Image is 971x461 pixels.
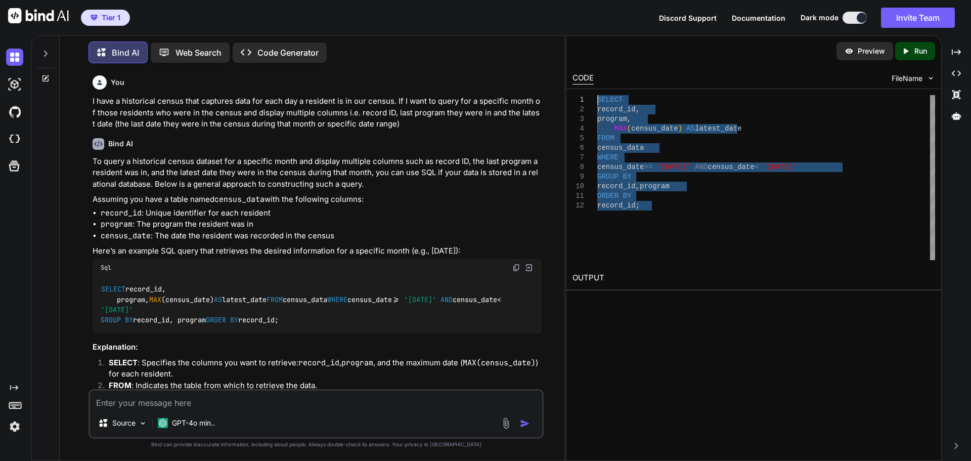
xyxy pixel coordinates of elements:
div: 11 [572,191,584,201]
span: program [597,115,627,123]
div: 4 [572,124,584,134]
span: '[DATE]' [763,163,797,171]
span: Documentation [732,14,785,22]
span: BY [623,192,631,200]
span: AS [214,295,222,304]
span: ORDER [206,316,226,325]
code: record_id [101,208,142,218]
span: SELECT [101,285,125,294]
span: record_id [597,182,636,190]
span: BY [230,316,238,325]
span: , [635,182,639,190]
div: 3 [572,114,584,124]
img: icon [520,418,530,429]
strong: FROM [109,381,131,390]
button: premiumTier 1 [81,10,130,26]
span: , [627,115,631,123]
p: Bind can provide inaccurate information, including about people. Always double-check its answers.... [89,441,544,448]
img: copy [512,264,520,272]
span: census_data [597,144,644,152]
span: AND [695,163,708,171]
span: GROUP [101,316,121,325]
img: attachment [500,417,512,429]
p: Source [112,418,136,428]
div: 10 [572,182,584,191]
p: I have a historical census that captures data for each day a resident is in our census. If I want... [93,96,542,130]
p: To query a historical census dataset for a specific month and display multiple columns such as re... [93,156,542,190]
div: 7 [572,153,584,162]
code: MAX(census_date) [463,358,536,368]
span: '[DATE]' [101,305,133,314]
span: Sql [101,264,111,272]
img: Open in Browser [524,263,534,272]
div: 8 [572,162,584,172]
span: WHERE [597,153,619,161]
p: Run [914,46,927,56]
button: Discord Support [659,13,717,23]
span: Tier 1 [102,13,120,23]
span: record_id [597,105,636,113]
span: latest_date [695,124,741,133]
span: ; [635,201,639,209]
h6: You [111,77,124,88]
span: MAX [149,295,161,304]
code: census_date [101,231,151,241]
span: census_date [708,163,754,171]
span: Discord Support [659,14,717,22]
img: preview [845,47,854,56]
div: 5 [572,134,584,143]
p: GPT-4o min.. [172,418,215,428]
h3: Explanation: [93,342,542,353]
span: FROM [267,295,283,304]
span: FileName [892,73,922,83]
img: Pick Models [139,419,147,428]
code: program [341,358,373,368]
img: darkChat [6,49,23,66]
img: darkAi-studio [6,76,23,93]
span: program [640,182,670,190]
li: : Indicates the table from which to retrieve the data. [101,380,542,394]
img: chevron down [926,74,935,82]
img: Bind AI [8,8,69,23]
h6: Bind AI [108,139,133,149]
span: >= [392,295,400,304]
p: Here’s an example SQL query that retrieves the desired information for a specific month (e.g., [D... [93,245,542,257]
span: ORDER [597,192,619,200]
li: : Specifies the columns you want to retrieve: , , and the maximum date ( ) for each resident. [101,357,542,380]
p: Bind AI [112,47,139,59]
span: ) [678,124,682,133]
div: 2 [572,105,584,114]
p: Preview [858,46,885,56]
img: cloudideIcon [6,131,23,148]
div: 1 [572,95,584,105]
img: premium [91,15,98,21]
span: census_date [597,163,644,171]
li: : The program the resident was in [101,219,542,230]
li: : The date the resident was recorded in the census [101,230,542,242]
span: GROUP [597,173,619,181]
span: SELECT [597,96,623,104]
span: < [497,295,501,304]
span: record_id [597,201,636,209]
code: census_data [214,194,264,204]
strong: SELECT [109,358,138,367]
span: , [635,105,639,113]
span: BY [623,173,631,181]
img: settings [6,418,23,435]
code: record_id, program, (census_date) latest_date census_data census_date census_date record_id, prog... [101,284,505,325]
span: '[DATE]' [404,295,436,304]
p: Web Search [175,47,222,59]
span: AS [686,124,695,133]
button: Invite Team [881,8,955,28]
button: Documentation [732,13,785,23]
span: >= [644,163,652,171]
span: BY [125,316,133,325]
code: record_id [298,358,339,368]
img: GPT-4o mini [158,418,168,428]
img: githubDark [6,103,23,120]
span: census_date [631,124,678,133]
span: Dark mode [801,13,838,23]
div: 9 [572,172,584,182]
code: program [101,219,133,229]
span: '[DATE]' [656,163,690,171]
